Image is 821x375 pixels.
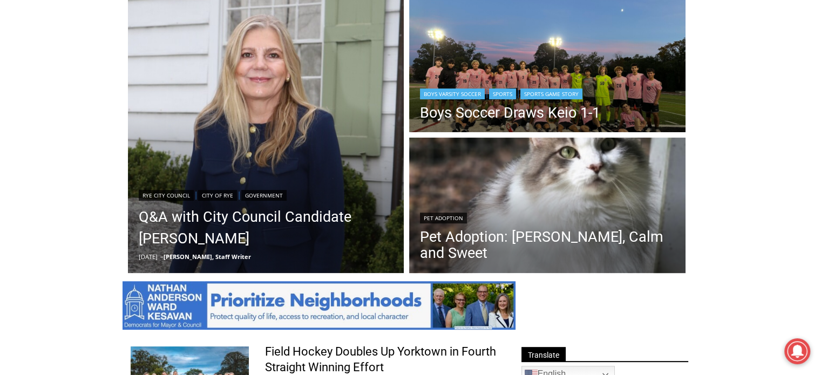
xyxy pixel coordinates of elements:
[113,32,156,88] div: Birds of Prey: Falcon and hawk demos
[9,108,144,133] h4: [PERSON_NAME] Read Sanctuary Fall Fest: [DATE]
[139,190,194,201] a: Rye City Council
[1,107,161,134] a: [PERSON_NAME] Read Sanctuary Fall Fest: [DATE]
[241,190,287,201] a: Government
[113,91,118,102] div: 2
[139,206,393,249] a: Q&A with City Council Candidate [PERSON_NAME]
[282,107,500,132] span: Intern @ [DOMAIN_NAME]
[260,105,523,134] a: Intern @ [DOMAIN_NAME]
[164,253,251,261] a: [PERSON_NAME], Staff Writer
[273,1,510,105] div: "[PERSON_NAME] and I covered the [DATE] Parade, which was a really eye opening experience as I ha...
[520,88,582,99] a: Sports Game Story
[521,347,566,362] span: Translate
[420,105,600,121] a: Boys Soccer Draws Keio 1-1
[160,253,164,261] span: –
[409,138,686,276] img: [PHOTO: Mona. Contributed.]
[420,86,600,99] div: | |
[198,190,237,201] a: City of Rye
[409,138,686,276] a: Read More Pet Adoption: Mona, Calm and Sweet
[126,91,131,102] div: 6
[121,91,124,102] div: /
[420,88,485,99] a: Boys Varsity Soccer
[489,88,516,99] a: Sports
[139,253,158,261] time: [DATE]
[420,229,675,261] a: Pet Adoption: [PERSON_NAME], Calm and Sweet
[420,213,467,223] a: Pet Adoption
[265,344,502,375] a: Field Hockey Doubles Up Yorktown in Fourth Straight Winning Effort
[139,188,393,201] div: | |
